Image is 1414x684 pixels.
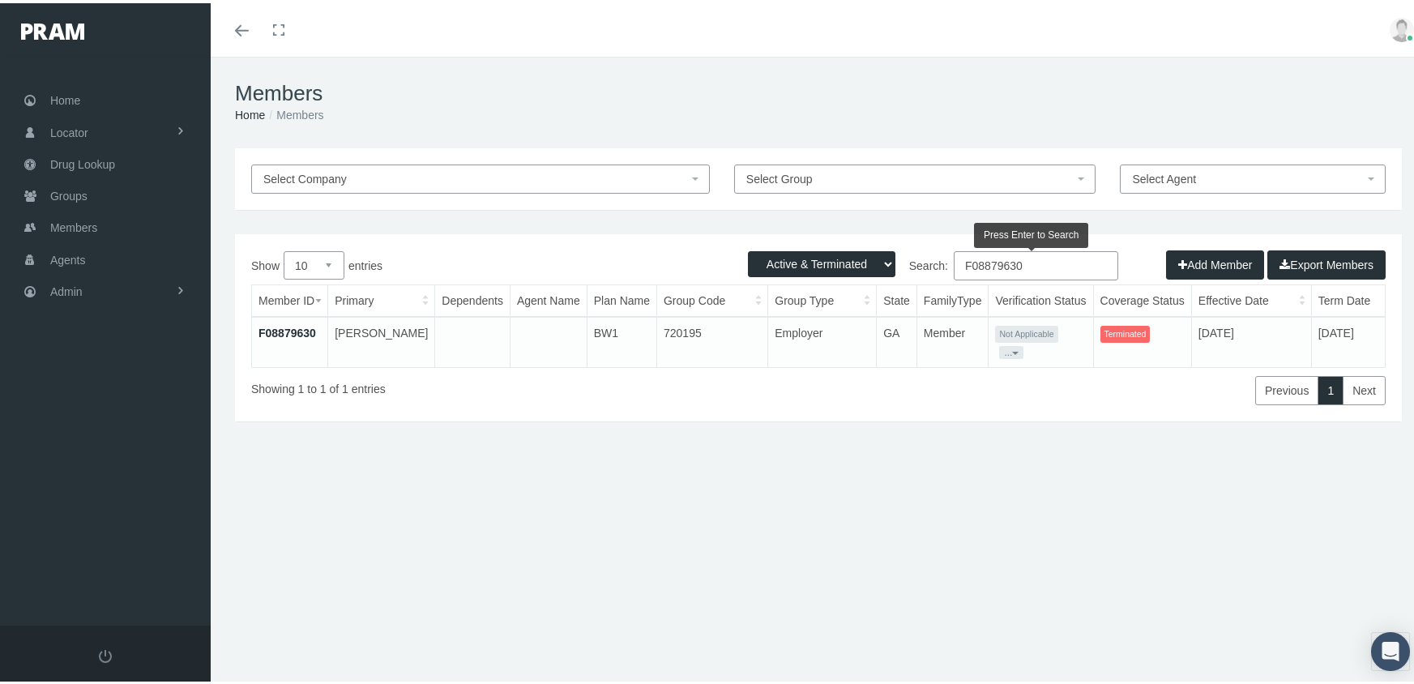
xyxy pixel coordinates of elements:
[916,314,989,364] td: Member
[510,282,587,314] th: Agent Name
[768,282,877,314] th: Group Type: activate to sort column ascending
[989,282,1093,314] th: Verification Status
[1093,282,1191,314] th: Coverage Status
[656,282,767,314] th: Group Code: activate to sort column ascending
[999,343,1023,356] button: ...
[1100,323,1151,340] span: Terminated
[50,114,88,145] span: Locator
[1318,373,1344,402] a: 1
[21,20,84,36] img: PRAM_20_x_78.png
[50,209,97,240] span: Members
[50,146,115,177] span: Drug Lookup
[1255,373,1318,402] a: Previous
[50,82,80,113] span: Home
[1166,247,1264,276] button: Add Member
[50,273,83,304] span: Admin
[435,282,510,314] th: Dependents
[1132,169,1196,182] span: Select Agent
[1191,314,1311,364] td: [DATE]
[877,314,917,364] td: GA
[1267,247,1386,276] button: Export Members
[746,169,813,182] span: Select Group
[587,282,656,314] th: Plan Name
[328,282,435,314] th: Primary: activate to sort column ascending
[768,314,877,364] td: Employer
[877,282,917,314] th: State
[265,103,323,121] li: Members
[818,248,1118,277] label: Search:
[954,248,1118,277] input: Search:
[656,314,767,364] td: 720195
[1343,373,1386,402] a: Next
[284,248,344,276] select: Showentries
[50,242,86,272] span: Agents
[916,282,989,314] th: FamilyType
[587,314,656,364] td: BW1
[1311,282,1412,314] th: Term Date: activate to sort column ascending
[995,323,1057,340] span: Not Applicable
[1311,314,1412,364] td: [DATE]
[50,177,88,208] span: Groups
[974,220,1088,245] div: Press Enter to Search
[1390,15,1414,39] img: user-placeholder.jpg
[235,78,1402,103] h1: Members
[1371,629,1410,668] div: Open Intercom Messenger
[263,169,347,182] span: Select Company
[1191,282,1311,314] th: Effective Date: activate to sort column ascending
[328,314,435,364] td: [PERSON_NAME]
[235,105,265,118] a: Home
[251,248,818,276] label: Show entries
[258,323,316,336] a: F08879630
[252,282,328,314] th: Member ID: activate to sort column ascending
